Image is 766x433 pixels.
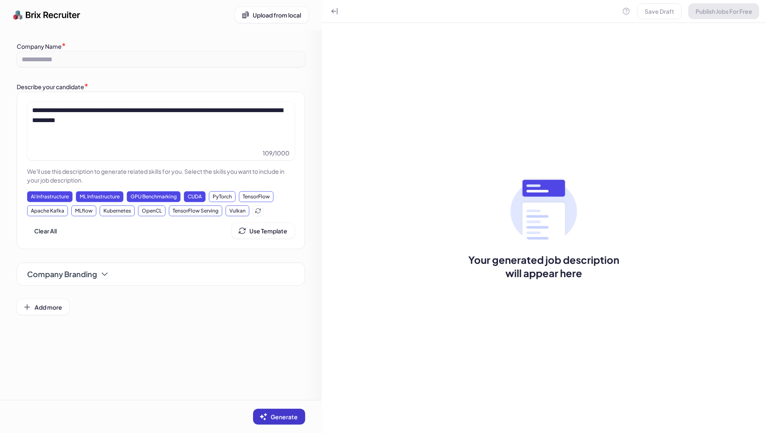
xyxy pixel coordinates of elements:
[13,7,80,23] img: logo
[253,11,301,19] span: Upload from local
[239,191,274,202] div: TensorFlow
[34,227,57,235] span: Clear All
[17,43,62,50] label: Company Name
[127,191,181,202] div: GPU Benchmarking
[27,205,68,216] div: Apache Kafka
[226,205,249,216] div: Vulkan
[184,191,206,202] div: CUDA
[462,253,625,280] span: Your generated job description will appear here
[27,223,64,239] button: Clear All
[17,83,84,90] label: Describe your candidate
[250,227,288,235] span: Use Template
[27,268,97,280] span: Company Branding
[17,299,69,315] button: Add more
[209,191,236,202] div: PyTorch
[235,7,309,23] button: Upload from local
[76,191,123,202] div: ML Infrastructure
[169,205,222,216] div: TensorFlow Serving
[35,303,62,311] span: Add more
[138,205,166,216] div: OpenCL
[27,167,295,185] p: We'll use this description to generate related skills for you. Select the skills you want to incl...
[71,205,96,216] div: MLflow
[100,205,135,216] div: Kubernetes
[263,149,290,157] span: 109 / 1000
[510,176,577,243] img: no txt
[271,413,298,420] span: Generate
[253,409,305,425] button: Generate
[232,223,295,239] button: Use Template
[27,191,73,202] div: AI Infrastructure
